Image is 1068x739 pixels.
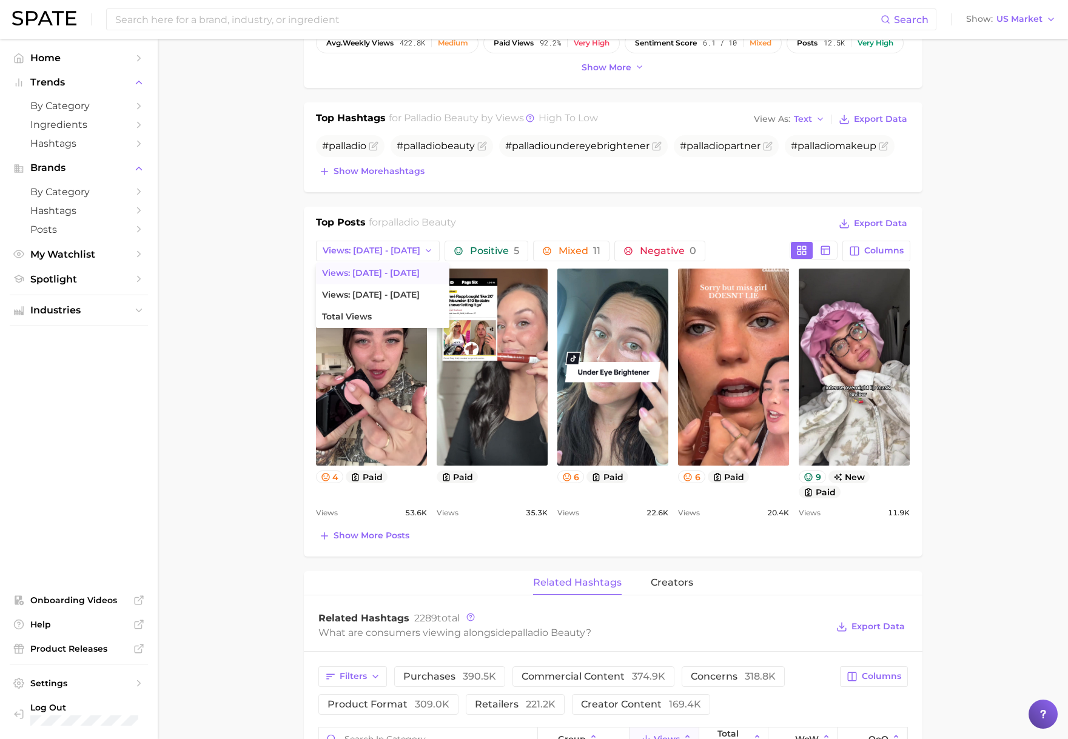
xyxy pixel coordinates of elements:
span: 12.5k [824,39,845,47]
span: 22.6k [647,506,668,520]
button: Export Data [833,618,907,635]
button: paid [708,470,750,483]
a: Hashtags [10,201,148,220]
div: Medium [438,39,468,47]
button: ShowUS Market [963,12,1059,27]
div: Mixed [750,39,771,47]
a: Spotlight [10,270,148,289]
span: 221.2k [526,698,556,710]
span: 309.0k [415,698,449,710]
span: Views: [DATE] - [DATE] [322,268,420,278]
button: paid [586,470,628,483]
button: Filters [318,666,387,687]
span: related hashtags [533,577,622,588]
div: Very high [858,39,893,47]
button: 6 [678,470,705,483]
span: Show more hashtags [334,166,425,176]
button: Industries [10,301,148,319]
span: Export Data [854,114,907,124]
a: Settings [10,674,148,692]
span: View As [754,116,790,122]
h2: for [369,215,456,233]
span: palladio [512,140,549,152]
span: product format [327,700,449,709]
span: Views [316,506,338,520]
button: Show more [579,59,648,76]
span: 390.5k [463,670,496,682]
a: Ingredients [10,115,148,134]
ul: Views: [DATE] - [DATE] [316,262,449,328]
span: Filters [340,671,367,681]
span: beauty [441,140,475,152]
span: Brands [30,162,127,173]
span: Mixed [559,246,600,256]
span: Ingredients [30,119,127,130]
button: 6 [557,470,585,483]
span: Show more [582,62,631,73]
span: US Market [996,16,1043,22]
button: Export Data [836,111,910,128]
button: Show morehashtags [316,163,428,180]
a: Help [10,615,148,634]
button: 4 [316,470,344,483]
span: Views: [DATE] - [DATE] [322,290,420,300]
span: palladio beauty [381,216,456,228]
button: Flag as miscategorized or irrelevant [763,141,773,151]
a: by Category [10,96,148,115]
span: new [828,470,870,483]
span: Search [894,14,929,25]
span: palladio [403,140,441,152]
abbr: average [326,38,343,47]
span: Settings [30,678,127,689]
button: Flag as miscategorized or irrelevant [477,141,487,151]
button: paid [799,486,841,498]
span: Hashtags [30,205,127,216]
span: 318.8k [745,670,776,682]
span: 422.8k [400,39,425,47]
button: View AsText [751,112,828,127]
button: Flag as miscategorized or irrelevant [652,141,662,151]
span: Hashtags [30,138,127,149]
div: Very high [574,39,610,47]
h2: for by Views [389,111,598,128]
span: 92.2% [540,39,561,47]
button: posts12.5kVery high [787,33,904,53]
span: commercial content [522,672,665,681]
span: paid views [494,39,534,47]
span: Views [678,506,700,520]
span: concerns [691,672,776,681]
span: by Category [30,186,127,198]
span: Show more posts [334,530,409,541]
span: 6.1 / 10 [703,39,737,47]
span: # makeup [791,140,876,152]
span: Onboarding Videos [30,595,127,606]
span: by Category [30,100,127,112]
button: paid views92.2%Very high [483,33,620,53]
span: retailers [475,700,556,709]
span: 20.4k [767,506,789,520]
a: Log out. Currently logged in with e-mail leon@palladiobeauty.com. [10,698,148,729]
img: SPATE [12,11,76,25]
span: Help [30,619,127,630]
span: Text [794,116,812,122]
span: sentiment score [635,39,697,47]
span: Positive [470,246,519,256]
span: palladio beauty [511,627,586,638]
h1: Top Posts [316,215,366,233]
button: Views: [DATE] - [DATE] [316,241,440,261]
span: Views: [DATE] - [DATE] [323,246,420,256]
div: What are consumers viewing alongside ? [318,624,828,641]
a: Onboarding Videos [10,591,148,609]
span: 0 [690,245,696,256]
span: 5 [514,245,519,256]
button: Export Data [836,215,910,232]
button: Flag as miscategorized or irrelevant [369,141,378,151]
button: sentiment score6.1 / 10Mixed [625,33,782,53]
span: # undereyebrightener [505,140,650,152]
span: Industries [30,305,127,316]
span: 374.9k [632,670,665,682]
span: posts [797,39,818,47]
span: Total Views [322,312,372,322]
button: Brands [10,159,148,177]
button: paid [346,470,388,483]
